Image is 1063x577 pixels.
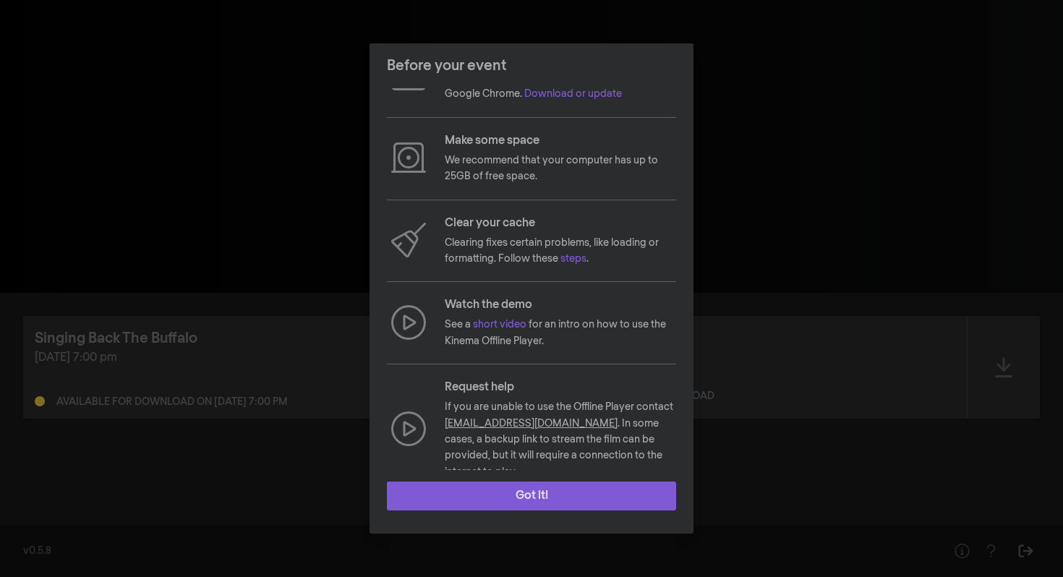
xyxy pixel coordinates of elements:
p: Clear your cache [445,215,676,232]
p: Clearing fixes certain problems, like loading or formatting. Follow these . [445,235,676,268]
p: We recommend that your computer has up to 25GB of free space. [445,153,676,185]
a: short video [473,320,526,330]
header: Before your event [370,43,693,88]
a: [EMAIL_ADDRESS][DOMAIN_NAME] [445,419,618,429]
a: Download or update [524,89,622,99]
p: See a for an intro on how to use the Kinema Offline Player. [445,317,676,349]
p: Make some space [445,132,676,150]
p: If you are unable to use the Offline Player contact . In some cases, a backup link to stream the ... [445,399,676,480]
a: steps [560,254,586,264]
p: Watch the demo [445,296,676,314]
p: Request help [445,379,676,396]
button: Got it! [387,482,676,510]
